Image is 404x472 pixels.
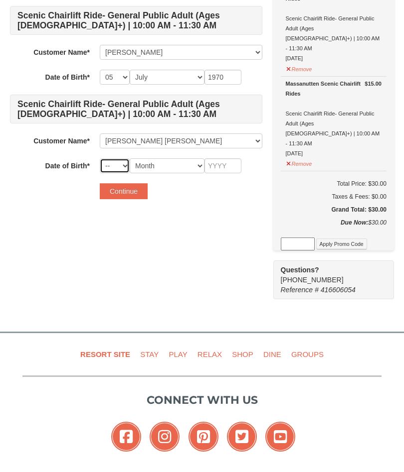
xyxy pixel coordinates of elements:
p: Connect with us [22,392,382,408]
a: Resort Site [76,343,134,365]
span: [PHONE_NUMBER] [281,265,376,284]
div: Massanutten Scenic Chairlift Rides [286,79,382,99]
strong: $15.00 [365,79,382,89]
a: Shop [228,343,257,365]
strong: Date of Birth* [45,162,90,170]
input: YYYY [204,158,241,173]
strong: Customer Name* [33,48,90,56]
a: Stay [136,343,163,365]
div: $30.00 [281,218,387,237]
button: Continue [100,183,148,199]
a: Groups [287,343,328,365]
button: Remove [286,156,313,169]
button: Remove [286,62,313,74]
span: 416606054 [321,286,356,294]
a: Relax [194,343,226,365]
div: Scenic Chairlift Ride- General Public Adult (Ages [DEMOGRAPHIC_DATA]+) | 10:00 AM - 11:30 AM [DATE] [286,79,382,158]
span: Reference # [281,286,319,294]
strong: Date of Birth* [45,73,90,81]
a: Play [165,343,191,365]
h5: Grand Total: $30.00 [281,205,387,215]
input: YYYY [204,70,241,85]
h4: Scenic Chairlift Ride- General Public Adult (Ages [DEMOGRAPHIC_DATA]+) | 10:00 AM - 11:30 AM [10,6,262,35]
strong: Questions? [281,266,319,274]
strong: Due Now: [341,219,368,226]
a: Dine [259,343,285,365]
button: Apply Promo Code [316,238,367,249]
div: Taxes & Fees: $0.00 [281,192,387,202]
h6: Total Price: $30.00 [281,179,387,189]
h4: Scenic Chairlift Ride- General Public Adult (Ages [DEMOGRAPHIC_DATA]+) | 10:00 AM - 11:30 AM [10,95,262,123]
strong: Customer Name* [33,137,90,145]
